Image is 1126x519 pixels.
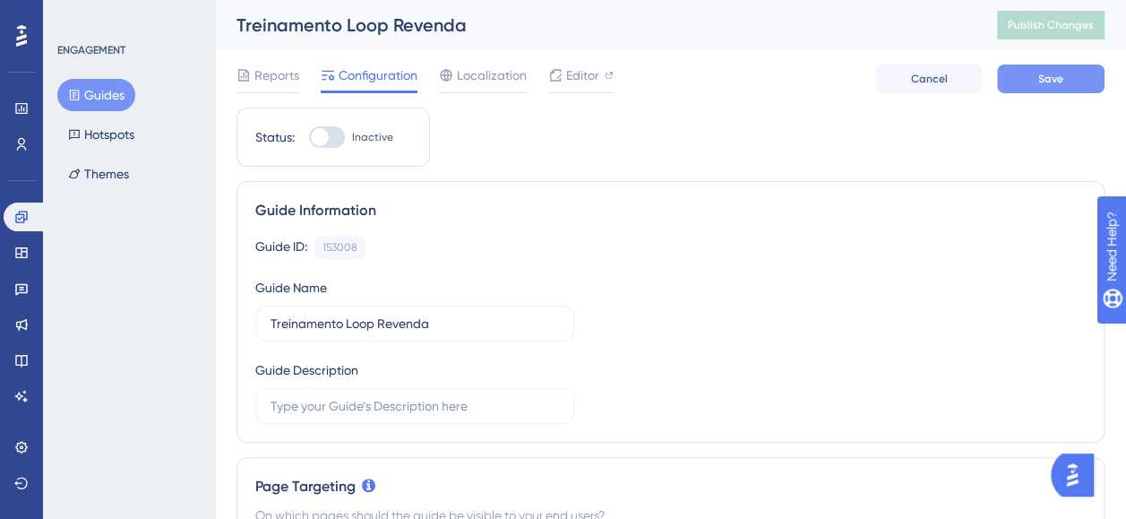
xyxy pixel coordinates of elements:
[271,396,559,416] input: Type your Guide’s Description here
[875,65,983,93] button: Cancel
[255,236,307,259] div: Guide ID:
[911,72,948,86] span: Cancel
[271,314,559,333] input: Type your Guide’s Name here
[997,65,1105,93] button: Save
[997,11,1105,39] button: Publish Changes
[255,126,295,148] div: Status:
[57,43,125,57] div: ENGAGEMENT
[339,65,417,86] span: Configuration
[1051,448,1105,502] iframe: UserGuiding AI Assistant Launcher
[255,277,327,298] div: Guide Name
[236,13,952,38] div: Treinamento Loop Revenda
[352,130,393,144] span: Inactive
[57,158,140,190] button: Themes
[1008,18,1094,32] span: Publish Changes
[255,359,358,381] div: Guide Description
[322,240,357,255] div: 153008
[57,118,145,151] button: Hotspots
[566,65,599,86] span: Editor
[255,476,1086,497] div: Page Targeting
[57,79,135,111] button: Guides
[255,200,1086,221] div: Guide Information
[1038,72,1063,86] span: Save
[42,4,112,26] span: Need Help?
[254,65,299,86] span: Reports
[457,65,527,86] span: Localization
